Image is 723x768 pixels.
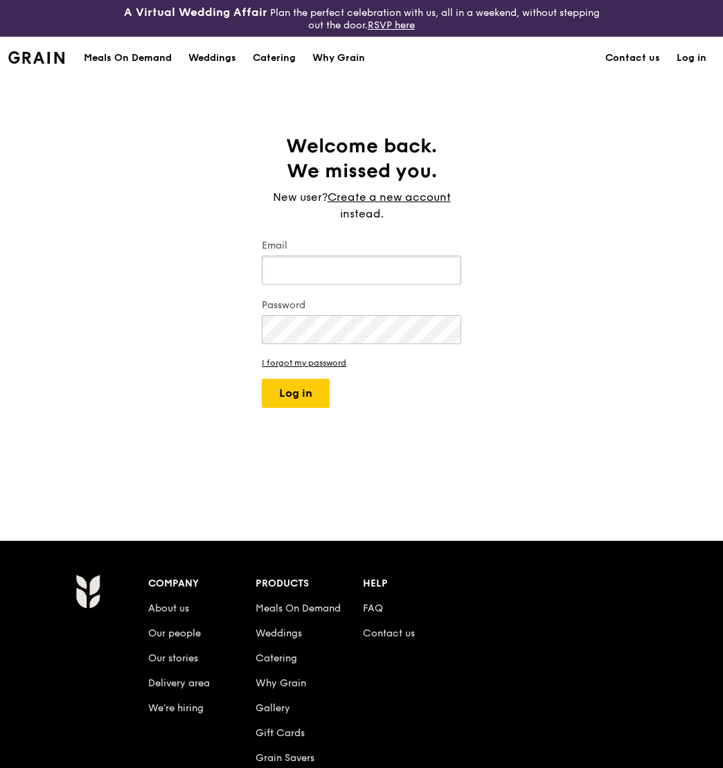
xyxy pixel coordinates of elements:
a: Weddings [256,627,302,639]
a: Weddings [180,37,244,79]
a: Log in [668,37,715,79]
a: About us [148,602,189,614]
a: Contact us [597,37,668,79]
img: Grain [75,574,100,609]
a: I forgot my password [262,358,461,368]
span: New user? [273,190,328,204]
a: Create a new account [328,189,451,206]
div: Company [148,574,256,593]
div: Why Grain [312,37,365,79]
a: Catering [244,37,304,79]
span: instead. [340,207,384,220]
a: Contact us [363,627,415,639]
a: We’re hiring [148,702,204,714]
a: RSVP here [368,19,415,31]
a: Grain Savers [256,752,314,764]
button: Log in [262,379,330,408]
div: Weddings [188,37,236,79]
h3: A Virtual Wedding Affair [124,6,267,19]
a: GrainGrain [8,36,64,78]
label: Password [262,298,461,312]
a: Meals On Demand [256,602,341,614]
a: Our stories [148,652,198,664]
a: Delivery area [148,677,210,689]
a: Catering [256,652,297,664]
a: Gallery [256,702,290,714]
div: Plan the perfect celebration with us, all in a weekend, without stepping out the door. [120,6,602,31]
a: Our people [148,627,201,639]
div: Catering [253,37,296,79]
div: Help [363,574,470,593]
div: Meals On Demand [84,37,172,79]
a: Why Grain [304,37,373,79]
a: Why Grain [256,677,306,689]
a: FAQ [363,602,383,614]
img: Grain [8,51,64,64]
div: Products [256,574,363,593]
h1: Welcome back. We missed you. [262,134,461,184]
a: Gift Cards [256,727,305,739]
label: Email [262,239,461,253]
